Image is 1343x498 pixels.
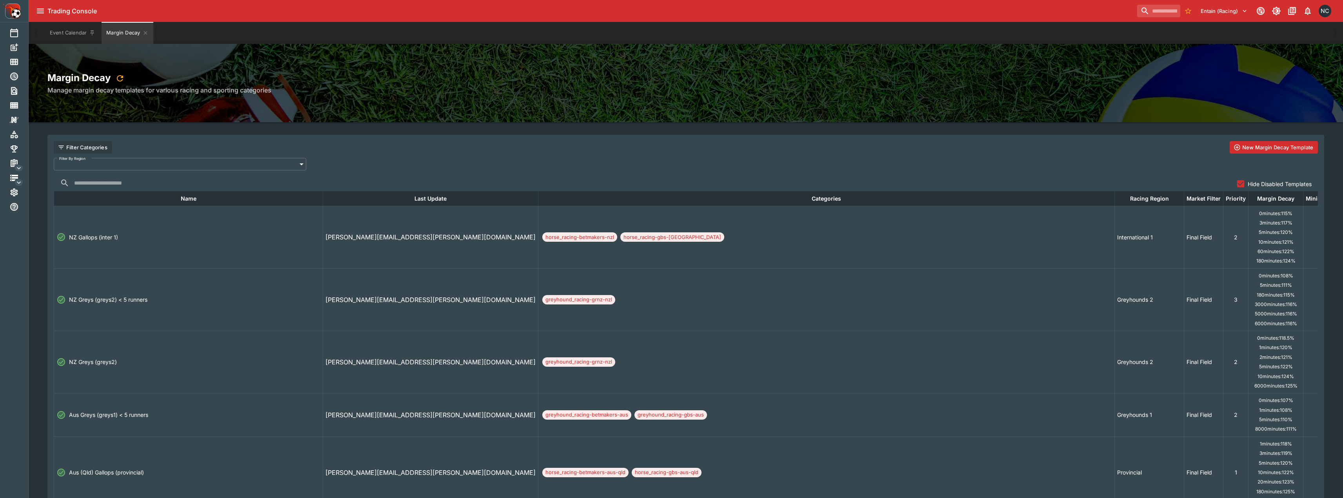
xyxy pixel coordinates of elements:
[9,130,31,139] div: Categories
[1251,449,1301,458] ul: 3 minutes: 119 %
[1223,393,1248,437] td: 2
[1251,247,1301,256] ul: 60 minutes: 122 %
[1223,191,1248,206] th: Priority
[1251,343,1301,352] ul: 1 minutes: 120 %
[1251,319,1301,328] ul: 6000 minutes: 116 %
[69,468,144,476] p: Aus (Qld) Gallops (provincial)
[1184,393,1223,437] td: Final Field
[538,191,1115,206] th: Categories
[1248,180,1312,188] span: Hide Disabled Templates
[1230,141,1318,154] button: New Margin Decay Template
[56,232,66,242] svg: [missing translation: 'screens.management.products.margindecay.templateEnabled']
[1184,191,1223,206] th: Market Filter
[1115,191,1184,206] th: Racing Region
[113,71,127,85] button: refresh
[69,295,147,304] p: NZ Greys (greys2) < 5 runners
[9,115,31,125] div: Nexus Entities
[1115,331,1184,393] td: Greyhounds 2
[1316,2,1334,20] button: Nick Conway
[632,469,701,476] span: horse_racing-gbs-aus-qld
[9,72,31,81] div: Futures
[1251,477,1301,487] ul: 20 minutes: 123 %
[1251,271,1301,281] ul: 0 minutes: 108 %
[1251,237,1301,246] ul: 10 minutes: 121 %
[1251,487,1301,496] ul: 180 minutes: 125 %
[1251,256,1301,266] ul: 180 minutes: 124 %
[1251,333,1301,343] ul: 0 minutes: 118.5 %
[1115,268,1184,331] td: Greyhounds 2
[9,43,31,52] div: New Event
[1251,371,1301,381] ul: 10 minutes: 124 %
[325,232,536,242] p: 2024-10-11 13:48:09 +13:00
[1251,362,1301,371] ul: 5 minutes: 122 %
[47,85,1324,95] h6: Manage margin decay templates for various racing and sporting categories
[1251,396,1301,405] ul: 0 minutes: 107 %
[1285,4,1299,18] button: Documentation
[542,358,615,366] span: greyhound_racing-grnz-nzl
[56,468,66,477] svg: [missing translation: 'screens.management.products.margindecay.templateEnabled']
[1184,331,1223,393] td: Final Field
[1251,353,1301,362] ul: 2 minutes: 121 %
[1251,381,1301,391] ul: 6000 minutes: 125 %
[1184,268,1223,331] td: Final Field
[325,468,536,477] p: 2024-09-17 11:18:24 +12:00
[1223,331,1248,393] td: 2
[325,357,536,367] p: 2025-02-17 20:47:39 +13:00
[69,233,118,241] p: NZ Gallops (inter 1)
[69,358,117,366] p: NZ Greys (greys2)
[2,2,21,20] img: PriceKinetics Logo
[1319,5,1331,17] div: Nick Conway
[542,296,615,304] span: greyhound_racing-grnz-nzl
[1251,290,1301,299] ul: 180 minutes: 115 %
[1301,4,1315,18] button: Notifications
[1251,458,1301,467] ul: 5 minutes: 120 %
[634,411,707,419] span: greyhound_racing-gbs-aus
[56,357,66,367] svg: [missing translation: 'screens.management.products.margindecay.templateEnabled']
[1248,191,1303,206] th: Margin Decay
[542,469,629,476] span: horse_racing-betmakers-aus-qld
[1251,309,1301,319] ul: 5000 minutes: 116 %
[542,411,631,419] span: greyhound_racing-betmakers-aus
[1137,5,1180,17] input: search
[45,22,100,44] button: Event Calendar
[1251,300,1301,309] ul: 3000 minutes: 116 %
[1269,4,1283,18] button: Toggle light/dark mode
[1251,468,1301,477] ul: 10 minutes: 122 %
[9,86,31,96] div: Search
[1184,206,1223,268] td: Final Field
[47,71,1324,85] h2: Margin Decay
[9,57,31,67] div: Meetings
[9,101,31,110] div: Template Search
[1251,218,1301,228] ul: 3 minutes: 117 %
[1196,5,1252,17] button: Select Tenant
[56,295,66,304] svg: [missing translation: 'screens.management.products.margindecay.templateEnabled']
[1223,268,1248,331] td: 3
[1254,4,1268,18] button: Connected to PK
[69,411,148,419] p: Aus Greys (greys1) < 5 runners
[9,173,31,183] div: Infrastructure
[1251,281,1301,290] ul: 5 minutes: 111 %
[9,188,31,197] div: System Settings
[1251,424,1301,434] ul: 8000 minutes: 111 %
[1115,206,1184,268] td: International 1
[59,154,85,163] label: Filter By Region
[1251,228,1301,237] ul: 5 minutes: 120 %
[9,144,31,154] div: Tournaments
[1115,393,1184,437] td: Greyhounds 1
[33,4,47,18] button: open drawer
[56,410,66,420] svg: [missing translation: 'screens.management.products.margindecay.templateEnabled']
[1251,405,1301,415] ul: 1 minutes: 108 %
[325,410,536,420] p: 2025-06-10 11:34:35 +12:00
[620,234,724,241] span: horse_racing-gbs-[GEOGRAPHIC_DATA]
[1182,5,1194,17] button: No Bookmarks
[325,295,536,304] p: 2025-02-17 20:47:55 +13:00
[9,202,31,212] div: Help & Support
[102,22,153,44] button: Margin Decay
[172,194,205,203] span: Name
[323,191,538,206] th: Last Update
[1251,439,1301,449] ul: 1 minutes: 118 %
[542,234,617,241] span: horse_racing-betmakers-nzl
[54,141,112,154] button: Filter Categories
[1251,208,1301,218] ul: 0 minutes: 115 %
[9,28,31,38] div: Event Calendar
